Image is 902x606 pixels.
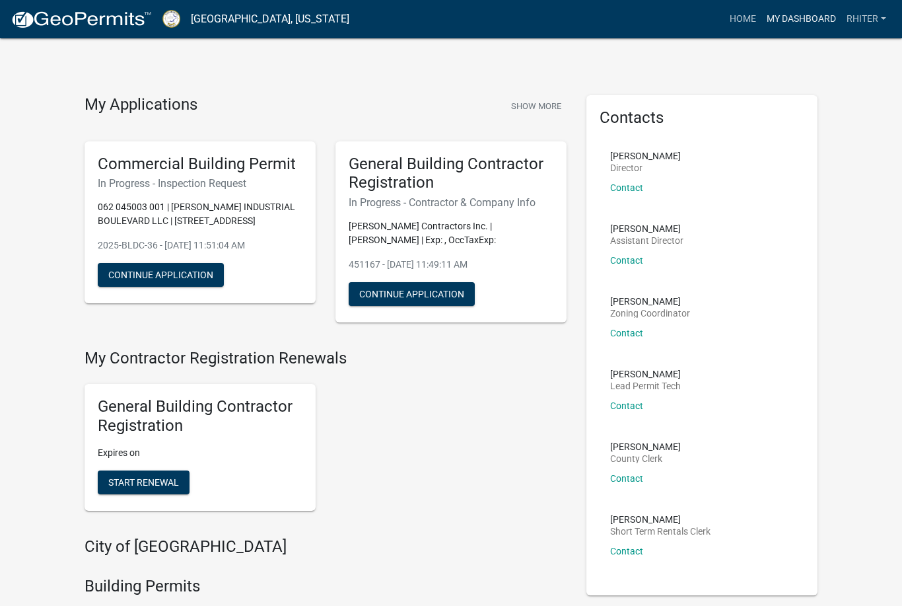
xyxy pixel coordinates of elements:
[85,577,567,596] h4: Building Permits
[724,7,761,32] a: Home
[349,219,553,247] p: [PERSON_NAME] Contractors Inc. | [PERSON_NAME] | Exp: , OccTaxExp:
[610,527,711,536] p: Short Term Rentals Clerk
[610,400,643,411] a: Contact
[610,224,683,233] p: [PERSON_NAME]
[600,108,804,128] h5: Contacts
[610,473,643,484] a: Contact
[610,297,690,306] p: [PERSON_NAME]
[610,454,681,463] p: County Clerk
[108,476,179,487] span: Start Renewal
[610,163,681,172] p: Director
[841,7,891,32] a: RHiter
[98,177,302,190] h6: In Progress - Inspection Request
[98,263,224,287] button: Continue Application
[506,95,567,117] button: Show More
[162,10,180,28] img: Putnam County, Georgia
[98,239,302,252] p: 2025-BLDC-36 - [DATE] 11:51:04 AM
[610,546,643,556] a: Contact
[349,258,553,272] p: 451167 - [DATE] 11:49:11 AM
[85,349,567,521] wm-registration-list-section: My Contractor Registration Renewals
[610,381,681,391] p: Lead Permit Tech
[85,95,197,115] h4: My Applications
[610,255,643,266] a: Contact
[610,182,643,193] a: Contact
[98,397,302,436] h5: General Building Contractor Registration
[610,328,643,338] a: Contact
[349,155,553,193] h5: General Building Contractor Registration
[610,151,681,161] p: [PERSON_NAME]
[610,236,683,245] p: Assistant Director
[98,446,302,460] p: Expires on
[98,471,190,494] button: Start Renewal
[98,200,302,228] p: 062 045003 001 | [PERSON_NAME] INDUSTRIAL BOULEVARD LLC | [STREET_ADDRESS]
[98,155,302,174] h5: Commercial Building Permit
[85,349,567,368] h4: My Contractor Registration Renewals
[191,8,349,30] a: [GEOGRAPHIC_DATA], [US_STATE]
[610,515,711,524] p: [PERSON_NAME]
[761,7,841,32] a: My Dashboard
[610,442,681,451] p: [PERSON_NAME]
[610,309,690,318] p: Zoning Coordinator
[85,537,567,556] h4: City of [GEOGRAPHIC_DATA]
[349,196,553,209] h6: In Progress - Contractor & Company Info
[349,282,475,306] button: Continue Application
[610,369,681,379] p: [PERSON_NAME]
